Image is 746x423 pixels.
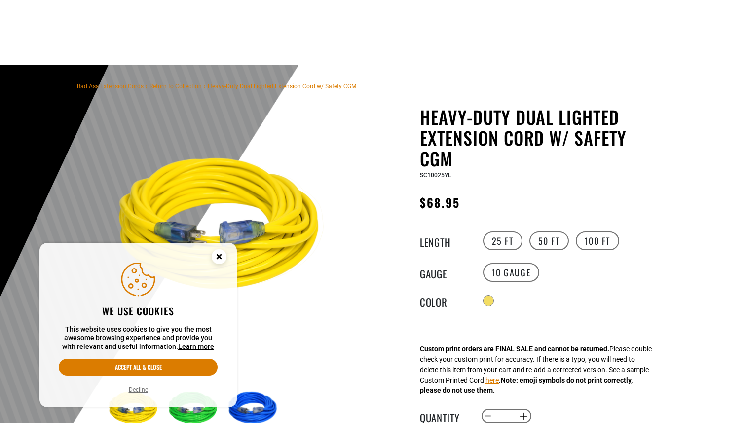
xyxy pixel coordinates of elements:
[204,83,206,90] span: ›
[420,266,469,279] legend: Gauge
[420,376,633,394] strong: Note: emoji symbols do not print correctly, please do not use them.
[420,172,451,179] span: SC10025YL
[146,83,148,90] span: ›
[59,305,218,317] h2: We use cookies
[483,263,540,282] label: 10 Gauge
[420,234,469,247] legend: Length
[485,375,499,385] button: here
[420,294,469,307] legend: Color
[106,109,344,346] img: yellow
[420,344,652,396] div: Please double check your custom print for accuracy. If there is a typo, you will need to delete t...
[576,231,620,250] label: 100 FT
[178,343,214,350] a: Learn more
[77,83,144,90] a: Bad Ass Extension Cords
[39,243,237,408] aside: Cookie Consent
[483,231,522,250] label: 25 FT
[420,107,662,169] h1: Heavy-Duty Dual Lighted Extension Cord w/ Safety CGM
[77,80,356,92] nav: breadcrumbs
[149,83,202,90] a: Return to Collection
[529,231,569,250] label: 50 FT
[420,410,469,423] label: Quantity
[420,193,460,211] span: $68.95
[420,345,609,353] strong: Custom print orders are FINAL SALE and cannot be returned.
[208,83,356,90] span: Heavy-Duty Dual Lighted Extension Cord w/ Safety CGM
[126,385,151,395] button: Decline
[59,325,218,351] p: This website uses cookies to give you the most awesome browsing experience and provide you with r...
[59,359,218,376] button: Accept all & close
